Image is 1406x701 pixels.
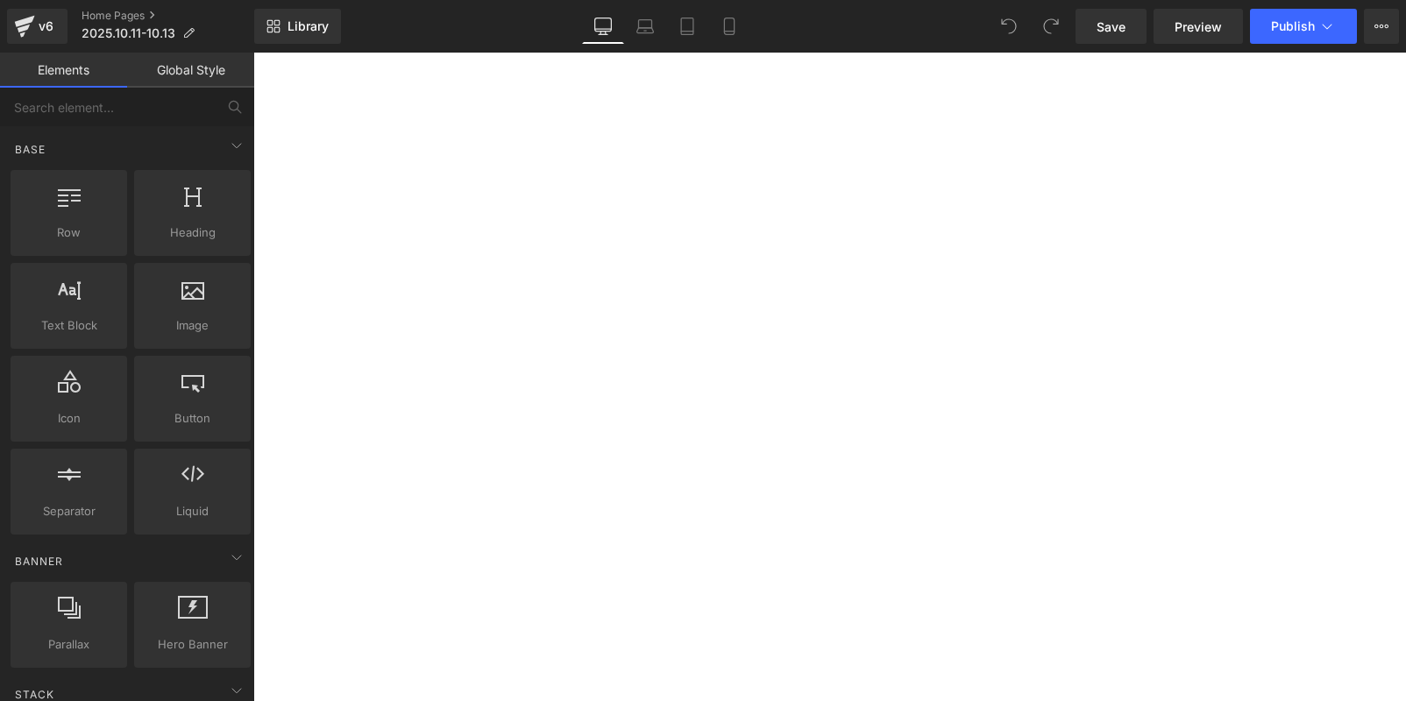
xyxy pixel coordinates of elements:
[254,9,341,44] a: New Library
[139,316,245,335] span: Image
[16,223,122,242] span: Row
[82,9,254,23] a: Home Pages
[16,316,122,335] span: Text Block
[13,141,47,158] span: Base
[1364,9,1399,44] button: More
[1250,9,1357,44] button: Publish
[1271,19,1315,33] span: Publish
[624,9,666,44] a: Laptop
[1154,9,1243,44] a: Preview
[139,409,245,428] span: Button
[666,9,708,44] a: Tablet
[139,635,245,654] span: Hero Banner
[1097,18,1126,36] span: Save
[35,15,57,38] div: v6
[1175,18,1222,36] span: Preview
[82,26,175,40] span: 2025.10.11-10.13
[16,635,122,654] span: Parallax
[127,53,254,88] a: Global Style
[991,9,1026,44] button: Undo
[708,9,750,44] a: Mobile
[582,9,624,44] a: Desktop
[13,553,65,570] span: Banner
[288,18,329,34] span: Library
[139,223,245,242] span: Heading
[16,502,122,520] span: Separator
[1033,9,1069,44] button: Redo
[7,9,67,44] a: v6
[16,409,122,428] span: Icon
[139,502,245,520] span: Liquid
